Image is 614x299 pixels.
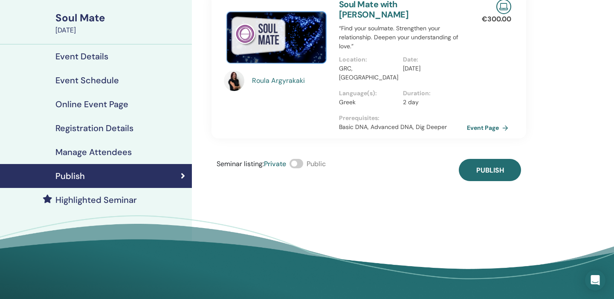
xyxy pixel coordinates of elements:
[403,89,462,98] p: Duration :
[339,89,398,98] p: Language(s) :
[264,159,286,168] span: Private
[217,159,264,168] span: Seminar listing :
[403,98,462,107] p: 2 day
[55,75,119,85] h4: Event Schedule
[403,64,462,73] p: [DATE]
[482,14,511,24] p: € 300.00
[339,64,398,82] p: GRC, [GEOGRAPHIC_DATA]
[339,123,467,132] p: Basic DNA, Advanced DNA, Dig Deeper
[50,11,192,35] a: Soul Mate[DATE]
[467,121,512,134] a: Event Page
[339,114,467,123] p: Prerequisites :
[339,98,398,107] p: Greek
[585,270,605,290] div: Open Intercom Messenger
[339,24,467,51] p: “Find your soulmate. Strengthen your relationship. Deepen your understanding of love.”
[403,55,462,64] p: Date :
[252,76,331,86] a: Roula Argyrakaki
[459,159,521,181] button: Publish
[55,11,187,25] div: Soul Mate
[307,159,326,168] span: Public
[224,70,244,91] img: default.jpg
[55,171,85,181] h4: Publish
[55,147,132,157] h4: Manage Attendees
[55,123,133,133] h4: Registration Details
[339,55,398,64] p: Location :
[476,166,504,175] span: Publish
[55,99,128,109] h4: Online Event Page
[55,51,108,62] h4: Event Details
[55,25,187,35] div: [DATE]
[55,195,137,205] h4: Highlighted Seminar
